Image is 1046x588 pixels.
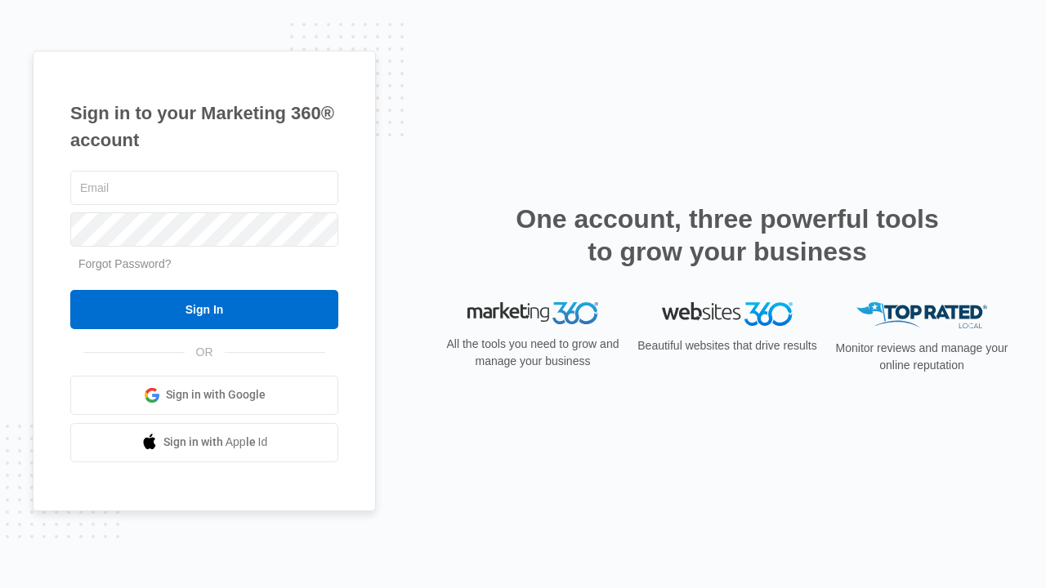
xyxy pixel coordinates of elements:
[166,386,266,403] span: Sign in with Google
[856,302,987,329] img: Top Rated Local
[467,302,598,325] img: Marketing 360
[70,171,338,205] input: Email
[830,340,1013,374] p: Monitor reviews and manage your online reputation
[70,100,338,154] h1: Sign in to your Marketing 360® account
[70,290,338,329] input: Sign In
[78,257,172,270] a: Forgot Password?
[70,376,338,415] a: Sign in with Google
[511,203,944,268] h2: One account, three powerful tools to grow your business
[70,423,338,462] a: Sign in with Apple Id
[662,302,793,326] img: Websites 360
[185,344,225,361] span: OR
[163,434,268,451] span: Sign in with Apple Id
[441,336,624,370] p: All the tools you need to grow and manage your business
[636,337,819,354] p: Beautiful websites that drive results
